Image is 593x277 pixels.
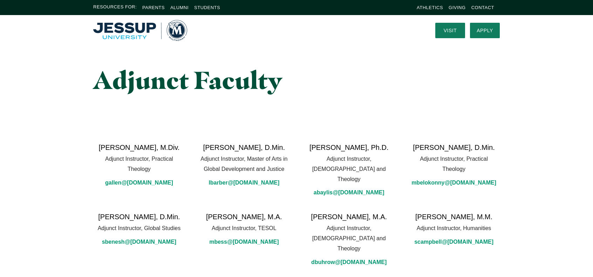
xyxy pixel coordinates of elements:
span: Adjunct Instructor, Humanities [417,223,491,234]
span: @[DOMAIN_NAME] [227,237,279,247]
span: abaylis [314,188,333,198]
span: @[DOMAIN_NAME] [333,188,384,198]
a: Home [93,20,187,41]
a: mbess @[DOMAIN_NAME] [209,237,279,247]
span: mbess [209,237,227,247]
span: scampbell [414,237,442,247]
span: @[DOMAIN_NAME] [445,178,496,188]
h6: [PERSON_NAME], M.M. [415,212,492,222]
a: Apply [470,23,500,38]
a: Giving [449,5,466,10]
span: Adjunct Instructor, Global Studies [98,223,181,234]
a: gallen @[DOMAIN_NAME] [105,178,173,188]
span: @[DOMAIN_NAME] [125,237,176,247]
span: lbarber [209,178,227,188]
span: Resources For: [93,4,137,12]
span: sbenesh [102,237,125,247]
a: Students [194,5,220,10]
span: @[DOMAIN_NAME] [122,178,173,188]
span: Adjunct Instructor, [DEMOGRAPHIC_DATA] and Theology [303,154,395,184]
a: mbelokonny @[DOMAIN_NAME] [411,178,496,188]
span: mbelokonny [411,178,444,188]
h6: [PERSON_NAME], M.A. [206,212,282,222]
span: Adjunct Instructor, Practical Theology [93,154,185,174]
span: @[DOMAIN_NAME] [228,178,279,188]
a: lbarber @[DOMAIN_NAME] [209,178,279,188]
a: abaylis @[DOMAIN_NAME] [314,188,384,198]
span: Adjunct Instructor, Practical Theology [408,154,500,174]
a: Alumni [170,5,189,10]
span: dbuhrow [311,257,335,268]
span: gallen [105,178,121,188]
a: Visit [435,23,465,38]
h6: [PERSON_NAME], M.A. [311,212,387,222]
a: Athletics [417,5,443,10]
a: dbuhrow @[DOMAIN_NAME] [311,257,387,268]
a: sbenesh @[DOMAIN_NAME] [102,237,177,247]
a: Contact [471,5,494,10]
h1: Adjunct Faculty [93,67,360,94]
a: Parents [142,5,165,10]
span: Adjunct Instructor, TESOL [212,223,277,234]
img: Multnomah University Logo [93,20,187,41]
h6: [PERSON_NAME], D.Min. [203,143,285,152]
h6: [PERSON_NAME], D.Min. [98,212,180,222]
span: @[DOMAIN_NAME] [442,237,493,247]
span: Adjunct Instructor, [DEMOGRAPHIC_DATA] and Theology [303,223,395,254]
a: scampbell @[DOMAIN_NAME] [414,237,493,247]
span: Adjunct Instructor, Master of Arts in Global Development and Justice [198,154,290,174]
h6: [PERSON_NAME], M.Div. [99,143,180,152]
h6: [PERSON_NAME], D.Min. [413,143,495,152]
span: @[DOMAIN_NAME] [335,257,387,268]
h6: [PERSON_NAME], Ph.D. [309,143,389,152]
